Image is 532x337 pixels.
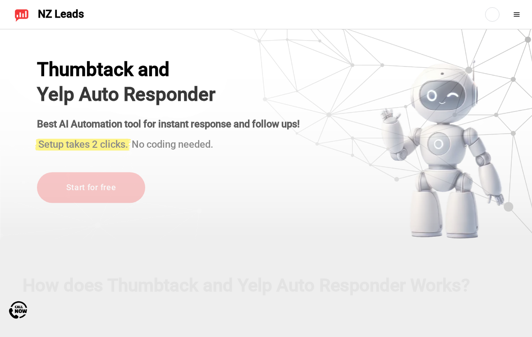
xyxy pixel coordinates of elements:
h3: No coding needed. [37,133,300,151]
h1: Yelp Auto Responder [37,84,226,105]
a: Start for free [37,172,145,203]
img: NZ Leads logo [14,7,29,22]
img: Call Now [9,301,27,319]
strong: Best AI Automation tool for instant response and follow ups! [37,118,300,130]
span: NZ Leads [38,8,84,21]
img: yelp bot [380,59,505,239]
h2: How does Thumbtack and Yelp Auto Responder Works? [23,275,509,296]
div: Thumbtack and [37,59,226,80]
span: Setup takes 2 clicks. [38,139,128,150]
